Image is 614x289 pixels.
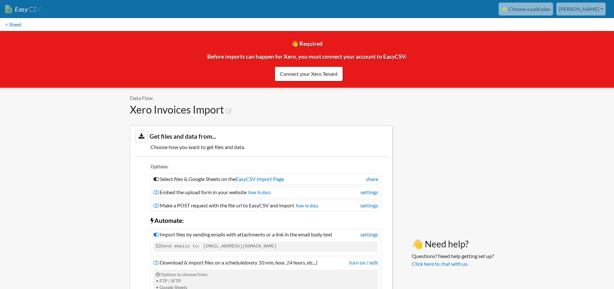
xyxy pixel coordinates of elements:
li: Embed the upload form in your website [151,186,381,198]
h3: 👋 Need help? [412,239,494,250]
a: EasyCSV Import Page [236,176,284,182]
a: Connect your Xero Tenant [275,66,343,81]
span: CSV [28,5,41,13]
a: share [366,175,378,183]
a: settings [360,231,378,238]
p: Questions? Need help getting set up? [412,252,494,268]
a: Click here to chat with us. [412,261,468,267]
h1: Xero Invoices Import [130,104,393,116]
h3: Get files and data from... [135,131,387,143]
a: settings [360,188,378,196]
a: ⭐ Choose a paid plan [499,3,553,15]
a: settings [360,202,378,209]
code: Send emails to: [EMAIL_ADDRESS][DOMAIN_NAME] [153,242,378,251]
li: Select files & Google Sheets on the [151,173,381,185]
span: 👋 Required Before imports can happen for Xero, you must connect your account to EasyCSV: [207,40,407,75]
a: [PERSON_NAME] [556,3,606,15]
a: how to docs [248,190,271,195]
a: how to docs [296,203,318,208]
li: Automate: [151,213,381,227]
a: EasyCSV [5,3,41,16]
li: Make a POST request with the file url to EasyCSV and import [151,200,381,211]
h5: Choose how you want to get files and data. [135,144,387,150]
i: (every 10 min, hour, 24 hours, etc...) [245,259,317,265]
a: turn on / edit [349,259,378,266]
li: Options: [151,163,381,172]
li: Import files by sending emails with attachments or a link in the email body text [151,229,381,255]
p: Data Flow [130,94,393,102]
